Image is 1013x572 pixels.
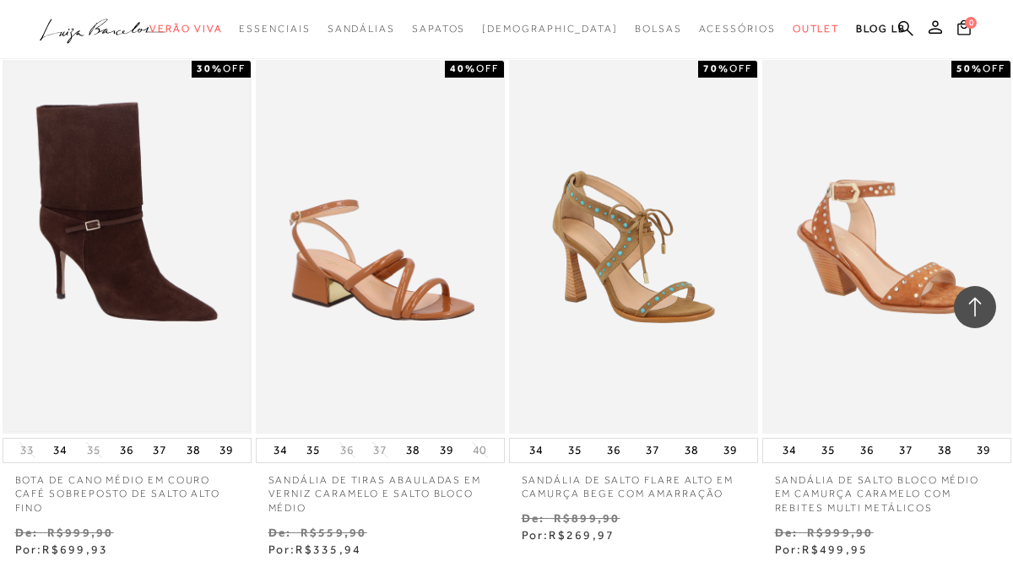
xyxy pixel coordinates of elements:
small: De: [268,526,292,539]
a: categoryNavScreenReaderText [793,13,840,45]
button: 35 [82,442,106,458]
a: categoryNavScreenReaderText [699,13,776,45]
button: 37 [894,439,918,462]
span: Por: [15,542,109,556]
a: noSubCategoriesText [482,13,618,45]
button: 34 [777,439,801,462]
a: categoryNavScreenReaderText [635,13,682,45]
span: R$499,95 [802,542,868,556]
img: BOTA DE CANO MÉDIO EM COURO CAFÉ SOBREPOSTO DE SALTO ALTO FINO [4,62,250,431]
small: R$999,90 [807,526,874,539]
button: 36 [855,439,879,462]
button: 39 [718,439,742,462]
span: BLOG LB [856,23,905,35]
img: SANDÁLIA DE TIRAS ABAULADAS EM VERNIZ CARAMELO E SALTO BLOCO MÉDIO [257,62,503,431]
span: R$699,93 [42,542,108,556]
small: R$899,90 [554,511,620,525]
span: Sapatos [412,23,465,35]
a: categoryNavScreenReaderText [412,13,465,45]
span: OFF [223,62,246,74]
button: 38 [401,439,425,462]
span: R$335,94 [295,542,361,556]
button: 35 [563,439,587,462]
span: R$269,97 [549,528,615,542]
span: OFF [476,62,499,74]
small: De: [15,526,39,539]
button: 36 [602,439,626,462]
span: Essenciais [239,23,310,35]
a: SANDÁLIA DE SALTO FLARE ALTO EM CAMURÇA BEGE COM AMARRAÇÃO [509,463,758,502]
span: Sandálias [328,23,395,35]
button: 39 [972,439,995,462]
a: SANDÁLIA DE SALTO BLOCO MÉDIO EM CAMURÇA CARAMELO COM REBITES MULTI METÁLICOS [762,463,1011,515]
span: Bolsas [635,23,682,35]
button: 36 [115,439,138,462]
button: 33 [15,442,39,458]
button: 34 [268,439,292,462]
small: De: [522,511,545,525]
button: 37 [641,439,664,462]
button: 38 [680,439,703,462]
span: 0 [965,17,977,29]
button: 39 [435,439,458,462]
a: BLOG LB [856,13,905,45]
button: 38 [933,439,956,462]
img: SANDÁLIA DE SALTO FLARE ALTO EM CAMURÇA BEGE COM AMARRAÇÃO [511,62,756,431]
a: categoryNavScreenReaderText [239,13,310,45]
button: 34 [48,439,72,462]
strong: 70% [703,62,729,74]
a: BOTA DE CANO MÉDIO EM COURO CAFÉ SOBREPOSTO DE SALTO ALTO FINO [3,463,252,515]
button: 0 [952,19,976,41]
a: categoryNavScreenReaderText [149,13,222,45]
span: Por: [268,542,362,556]
button: 37 [368,442,392,458]
span: Por: [775,542,869,556]
button: 34 [524,439,548,462]
small: De: [775,526,799,539]
button: 35 [301,439,325,462]
span: [DEMOGRAPHIC_DATA] [482,23,618,35]
a: categoryNavScreenReaderText [328,13,395,45]
span: OFF [983,62,1005,74]
strong: 40% [450,62,476,74]
strong: 30% [197,62,223,74]
strong: 50% [956,62,983,74]
button: 40 [468,442,491,458]
span: Por: [522,528,615,542]
span: Acessórios [699,23,776,35]
button: 36 [335,442,359,458]
span: Outlet [793,23,840,35]
button: 39 [214,439,238,462]
img: SANDÁLIA DE SALTO BLOCO MÉDIO EM CAMURÇA CARAMELO COM REBITES MULTI METÁLICOS [764,62,1010,431]
span: Verão Viva [149,23,222,35]
small: R$999,90 [47,526,114,539]
button: 35 [816,439,840,462]
button: 37 [148,439,171,462]
button: 38 [181,439,205,462]
span: OFF [729,62,752,74]
a: SANDÁLIA DE TIRAS ABAULADAS EM VERNIZ CARAMELO E SALTO BLOCO MÉDIO [256,463,505,515]
small: R$559,90 [301,526,367,539]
